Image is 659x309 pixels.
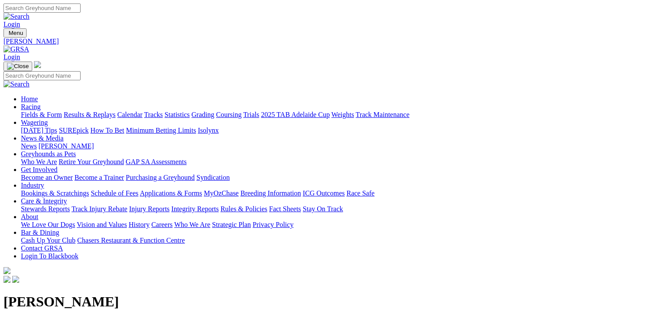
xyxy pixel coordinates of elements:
[129,205,169,213] a: Injury Reports
[21,237,75,244] a: Cash Up Your Club
[331,111,354,118] a: Weights
[3,71,81,80] input: Search
[21,127,57,134] a: [DATE] Tips
[3,53,20,61] a: Login
[240,189,301,197] a: Breeding Information
[3,28,27,38] button: Toggle navigation
[9,30,23,36] span: Menu
[21,174,73,181] a: Become an Owner
[126,174,195,181] a: Purchasing a Greyhound
[21,134,64,142] a: News & Media
[59,127,88,134] a: SUREpick
[21,252,78,260] a: Login To Blackbook
[204,189,239,197] a: MyOzChase
[3,80,30,88] img: Search
[144,111,163,118] a: Tracks
[21,127,656,134] div: Wagering
[12,276,19,283] img: twitter.svg
[128,221,149,228] a: History
[21,142,656,150] div: News & Media
[21,237,656,244] div: Bar & Dining
[91,127,125,134] a: How To Bet
[171,205,219,213] a: Integrity Reports
[3,21,20,28] a: Login
[21,111,62,118] a: Fields & Form
[261,111,330,118] a: 2025 TAB Adelaide Cup
[126,158,187,165] a: GAP SA Assessments
[21,221,75,228] a: We Love Our Dogs
[21,205,656,213] div: Care & Integrity
[192,111,214,118] a: Grading
[21,189,656,197] div: Industry
[346,189,374,197] a: Race Safe
[21,221,656,229] div: About
[59,158,124,165] a: Retire Your Greyhound
[21,213,38,220] a: About
[91,189,138,197] a: Schedule of Fees
[126,127,196,134] a: Minimum Betting Limits
[3,38,656,45] a: [PERSON_NAME]
[216,111,242,118] a: Coursing
[71,205,127,213] a: Track Injury Rebate
[21,174,656,182] div: Get Involved
[74,174,124,181] a: Become a Trainer
[21,95,38,103] a: Home
[174,221,210,228] a: Who We Are
[21,205,70,213] a: Stewards Reports
[303,189,345,197] a: ICG Outcomes
[3,62,32,71] button: Toggle navigation
[303,205,343,213] a: Stay On Track
[21,111,656,119] div: Racing
[151,221,172,228] a: Careers
[243,111,259,118] a: Trials
[117,111,142,118] a: Calendar
[3,267,10,274] img: logo-grsa-white.png
[21,182,44,189] a: Industry
[3,3,81,13] input: Search
[21,229,59,236] a: Bar & Dining
[38,142,94,150] a: [PERSON_NAME]
[220,205,267,213] a: Rules & Policies
[21,189,89,197] a: Bookings & Scratchings
[269,205,301,213] a: Fact Sheets
[21,150,76,158] a: Greyhounds as Pets
[165,111,190,118] a: Statistics
[21,158,656,166] div: Greyhounds as Pets
[356,111,409,118] a: Track Maintenance
[212,221,251,228] a: Strategic Plan
[198,127,219,134] a: Isolynx
[21,142,37,150] a: News
[21,119,48,126] a: Wagering
[196,174,230,181] a: Syndication
[77,221,127,228] a: Vision and Values
[77,237,185,244] a: Chasers Restaurant & Function Centre
[253,221,294,228] a: Privacy Policy
[140,189,202,197] a: Applications & Forms
[34,61,41,68] img: logo-grsa-white.png
[3,45,29,53] img: GRSA
[21,244,63,252] a: Contact GRSA
[3,13,30,21] img: Search
[7,63,29,70] img: Close
[21,103,41,110] a: Racing
[64,111,115,118] a: Results & Replays
[21,197,67,205] a: Care & Integrity
[21,158,57,165] a: Who We Are
[21,166,57,173] a: Get Involved
[3,276,10,283] img: facebook.svg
